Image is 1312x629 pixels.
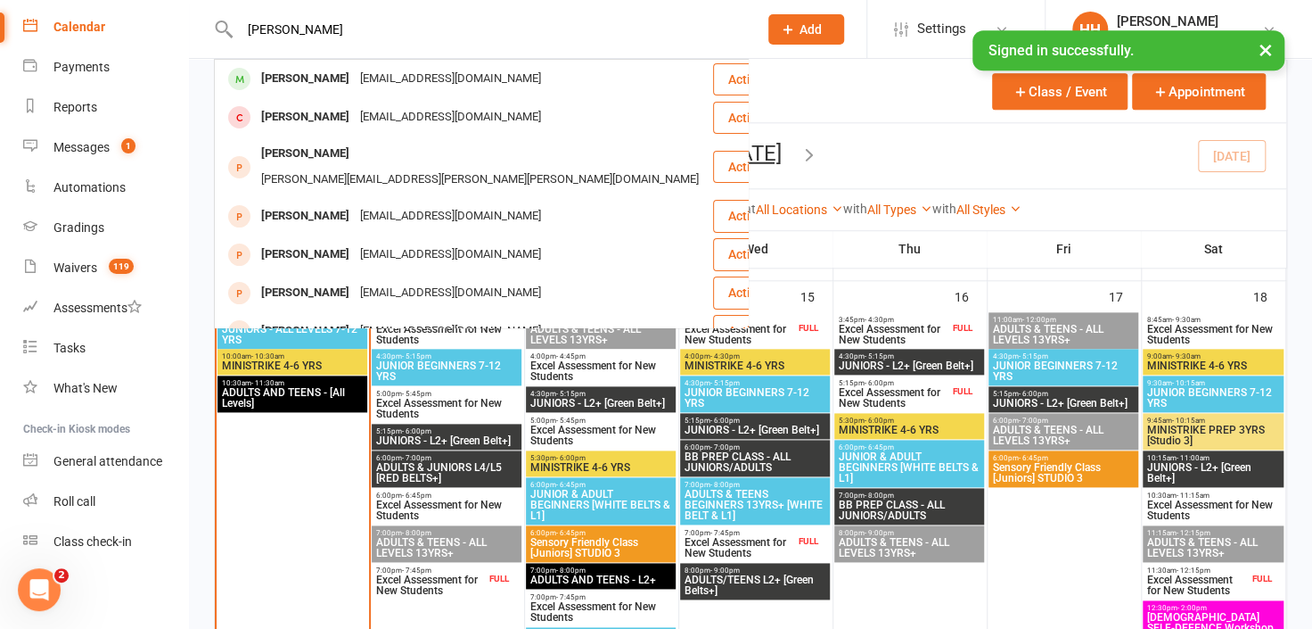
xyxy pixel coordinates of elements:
[529,537,672,559] span: Sensory Friendly Class [Juniors] STUDIO 3
[53,261,97,275] div: Waivers
[710,443,740,451] span: - 7:00pm
[402,390,431,398] span: - 5:45pm
[256,280,355,306] div: [PERSON_NAME]
[121,138,135,153] span: 1
[1019,390,1048,398] span: - 6:00pm
[375,575,486,596] span: Excel Assessment for New Students
[1146,387,1280,409] span: JUNIOR BEGINNERS 7-12 YRS
[221,387,364,409] span: ADULTS AND TEENS - [All Levels]
[256,242,355,268] div: [PERSON_NAME]
[1146,567,1248,575] span: 11:30am
[865,443,894,451] span: - 6:45pm
[713,63,801,95] button: Actions
[684,481,826,489] span: 7:00pm
[221,324,364,345] span: JUNIORS - ALL LEVELS 7-12 YRS
[23,288,188,328] a: Assessments
[684,537,794,559] span: Excel Assessment for New Students
[710,379,740,387] span: - 5:15pm
[529,324,672,345] span: ADULTS & TEENS - ALL LEVELS 13YRS+
[375,427,518,435] span: 5:15pm
[1146,316,1280,324] span: 8:45am
[838,352,980,360] span: 4:30pm
[719,140,782,165] button: [DATE]
[556,454,586,462] span: - 6:00pm
[53,301,142,315] div: Assessments
[865,379,894,387] span: - 6:00pm
[53,534,132,549] div: Class check-in
[529,454,672,462] span: 5:30pm
[867,203,932,217] a: All Types
[529,360,672,382] span: Excel Assessment for New Students
[529,481,672,489] span: 6:00pm
[556,390,586,398] span: - 5:15pm
[992,454,1135,462] span: 6:00pm
[355,104,546,130] div: [EMAIL_ADDRESS][DOMAIN_NAME]
[1172,352,1201,360] span: - 9:30am
[756,203,843,217] a: All Locations
[992,425,1135,446] span: ADULTS & TEENS - ALL LEVELS 13YRS+
[684,324,794,345] span: Excel Assessment for New Students
[355,66,546,92] div: [EMAIL_ADDRESS][DOMAIN_NAME]
[53,100,97,114] div: Reports
[1022,316,1056,324] span: - 12:00pm
[1172,379,1205,387] span: - 10:15am
[987,230,1141,268] th: Fri
[838,529,980,537] span: 8:00pm
[678,230,832,268] th: Wed
[402,454,431,462] span: - 7:00pm
[23,368,188,409] a: What's New
[402,352,431,360] span: - 5:15pm
[53,494,95,509] div: Roll call
[992,390,1135,398] span: 5:15pm
[684,443,826,451] span: 6:00pm
[54,568,69,583] span: 2
[1172,316,1201,324] span: - 9:30am
[956,203,1021,217] a: All Styles
[53,220,104,235] div: Gradings
[1177,567,1210,575] span: - 12:15pm
[684,567,826,575] span: 8:00pm
[1117,13,1218,29] div: [PERSON_NAME]
[684,360,826,371] span: MINISTRIKE 4-6 YRS
[684,352,826,360] span: 4:00pm
[713,102,801,134] button: Actions
[23,87,188,128] a: Reports
[1146,454,1280,462] span: 10:15am
[556,593,586,601] span: - 7:45pm
[1146,417,1280,425] span: 9:45am
[838,324,948,345] span: Excel Assessment for New Students
[23,128,188,168] a: Messages 1
[23,208,188,248] a: Gradings
[375,454,518,462] span: 6:00pm
[375,500,518,521] span: Excel Assessment for New Students
[710,481,740,489] span: - 8:00pm
[375,435,518,446] span: JUNIORS - L2+ [Green Belt+]
[1146,425,1280,446] span: MINISTRIKE PREP 3YRS [Studio 3]
[53,180,126,194] div: Automations
[53,454,162,468] div: General attendance
[1146,492,1280,500] span: 10:30am
[529,390,672,398] span: 4:30pm
[355,242,546,268] div: [EMAIL_ADDRESS][DOMAIN_NAME]
[1072,12,1108,47] div: HH
[684,379,826,387] span: 4:30pm
[1146,529,1280,537] span: 11:15am
[838,443,980,451] span: 6:00pm
[23,248,188,288] a: Waivers 119
[402,529,431,537] span: - 8:00pm
[1253,281,1285,310] div: 18
[1146,537,1280,559] span: ADULTS & TEENS - ALL LEVELS 13YRS+
[53,381,118,395] div: What's New
[529,489,672,521] span: JUNIOR & ADULT BEGINNERS [WHITE BELTS & L1]
[355,203,546,229] div: [EMAIL_ADDRESS][DOMAIN_NAME]
[684,575,826,596] span: ADULTS/TEENS L2+ [Green Belts+]
[865,492,894,500] span: - 8:00pm
[1019,454,1048,462] span: - 6:45pm
[529,601,672,623] span: Excel Assessment for New Students
[402,427,431,435] span: - 6:00pm
[1177,492,1209,500] span: - 11:15am
[1146,462,1280,484] span: JUNIORS - L2+ [Green Belt+]
[1247,572,1275,585] div: FULL
[832,230,987,268] th: Thu
[684,425,826,435] span: JUNIORS - L2+ [Green Belt+]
